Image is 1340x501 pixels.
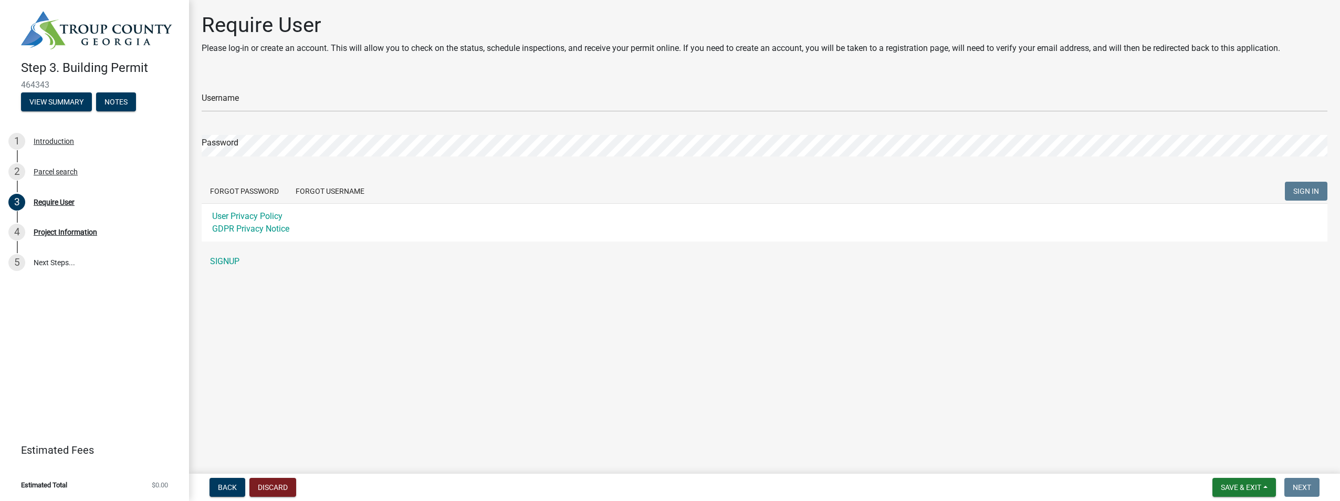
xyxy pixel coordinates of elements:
a: SIGNUP [202,251,1327,272]
p: Please log-in or create an account. This will allow you to check on the status, schedule inspecti... [202,42,1280,55]
button: Next [1284,478,1320,497]
div: 3 [8,194,25,211]
a: GDPR Privacy Notice [212,224,289,234]
div: 4 [8,224,25,241]
button: Notes [96,92,136,111]
div: Introduction [34,138,74,145]
button: Forgot Username [287,182,373,201]
span: Save & Exit [1221,483,1261,492]
div: Require User [34,199,75,206]
span: SIGN IN [1293,187,1319,195]
img: Troup County, Georgia [21,11,172,49]
button: SIGN IN [1285,182,1327,201]
span: Back [218,483,237,492]
a: User Privacy Policy [212,211,282,221]
wm-modal-confirm: Notes [96,98,136,107]
a: Estimated Fees [8,440,172,461]
span: 464343 [21,80,168,90]
button: Discard [249,478,296,497]
div: 5 [8,254,25,271]
span: Next [1293,483,1311,492]
button: Forgot Password [202,182,287,201]
h1: Require User [202,13,1280,38]
button: Back [210,478,245,497]
button: Save & Exit [1212,478,1276,497]
div: Project Information [34,228,97,236]
span: $0.00 [152,482,168,488]
span: Estimated Total [21,482,67,488]
h4: Step 3. Building Permit [21,60,181,76]
wm-modal-confirm: Summary [21,98,92,107]
div: 1 [8,133,25,150]
div: 2 [8,163,25,180]
div: Parcel search [34,168,78,175]
button: View Summary [21,92,92,111]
